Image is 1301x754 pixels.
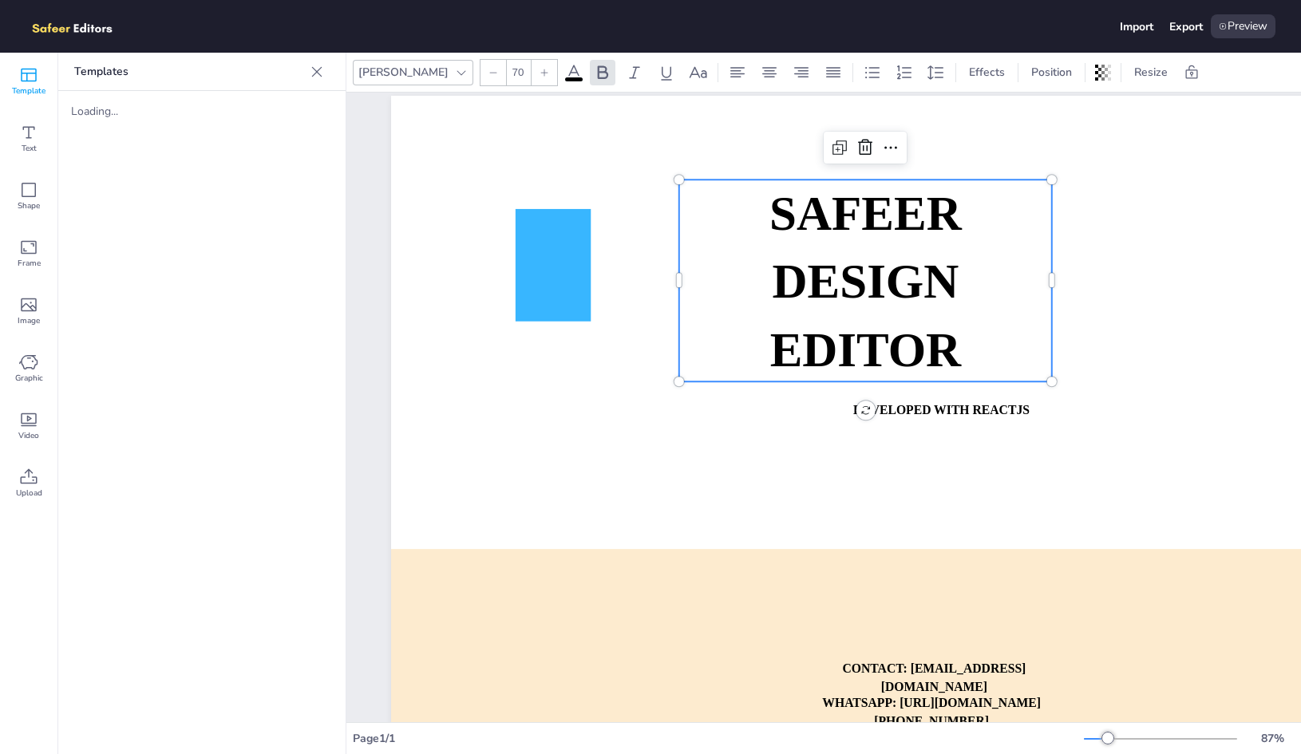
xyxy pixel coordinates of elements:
strong: WHATSAPP: [URL][DOMAIN_NAME][PHONE_NUMBER] [822,696,1041,728]
div: [PERSON_NAME] [355,61,452,83]
strong: DEVELOPED WITH REACTJS [853,403,1030,416]
span: Graphic [15,372,43,385]
span: Effects [966,65,1008,80]
strong: CONTACT: [EMAIL_ADDRESS][DOMAIN_NAME] [842,661,1026,694]
div: Preview [1211,14,1275,38]
span: Frame [18,257,41,270]
span: Template [12,85,45,97]
div: Import [1120,19,1153,34]
div: Export [1169,19,1203,34]
span: Image [18,314,40,327]
span: Upload [16,487,42,499]
span: DESIGN EDITOR [770,255,962,376]
span: SAFEER [769,187,962,240]
span: Video [18,429,39,442]
img: logo.png [26,14,136,38]
div: Loading... [71,104,199,119]
div: Page 1 / 1 [353,731,1084,746]
p: Templates [74,53,304,91]
span: Shape [18,199,40,212]
div: 87 % [1253,731,1291,746]
span: Resize [1131,65,1171,80]
span: Text [22,142,37,155]
span: Position [1028,65,1075,80]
